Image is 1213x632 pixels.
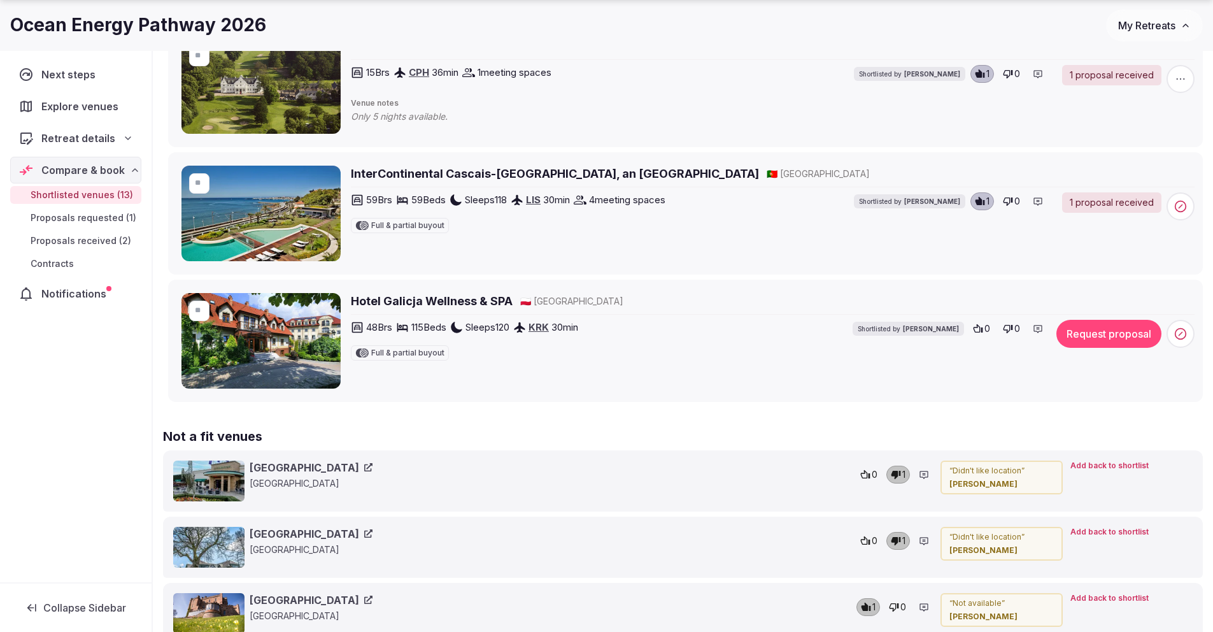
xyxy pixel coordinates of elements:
a: Notifications [10,280,141,307]
span: [PERSON_NAME] [904,69,960,78]
a: Hotel Galicja Wellness & SPA [351,293,513,309]
span: Compare & book [41,162,125,178]
span: 4 meeting spaces [589,193,665,206]
span: 🇵🇹 [767,168,777,179]
span: 115 Beds [411,320,446,334]
span: 0 [1014,68,1020,80]
button: 🇵🇹 [767,168,777,180]
span: Collapse Sidebar [43,601,126,614]
button: Request proposal [1056,320,1161,348]
span: [PERSON_NAME] [904,197,960,206]
span: 48 Brs [366,320,392,334]
span: 🇵🇱 [520,296,531,306]
a: LIS [526,194,541,206]
button: 0 [856,466,881,484]
cite: [PERSON_NAME] [949,612,1054,622]
a: Next steps [10,61,141,88]
span: Notifications [41,286,111,301]
a: InterContinental Cascais-[GEOGRAPHIC_DATA], an [GEOGRAPHIC_DATA] [351,166,759,182]
span: 0 [900,601,906,614]
a: [GEOGRAPHIC_DATA] [250,593,372,607]
span: Add back to shortlist [1070,593,1149,604]
span: Shortlisted venues (13) [31,189,133,201]
span: Add back to shortlist [1070,461,1149,471]
span: 1 [872,601,876,614]
cite: [PERSON_NAME] [949,545,1054,556]
p: [GEOGRAPHIC_DATA] [250,477,474,490]
div: 1 proposal received [1062,192,1161,213]
span: Full & partial buyout [371,349,444,357]
button: 1 [886,466,910,484]
a: [GEOGRAPHIC_DATA] [250,527,372,541]
span: Proposals requested (1) [31,212,136,224]
a: Shortlisted venues (13) [10,186,141,204]
p: [GEOGRAPHIC_DATA] [250,610,474,622]
span: 1 [902,468,905,481]
button: 🇵🇱 [520,295,531,308]
a: CPH [409,66,429,78]
span: [PERSON_NAME] [903,324,959,333]
span: Add back to shortlist [1070,527,1149,538]
span: Sleeps 118 [465,193,507,206]
a: Proposals requested (1) [10,209,141,227]
span: Only 5 nights available. [351,110,473,123]
img: Kokkedal Slot [181,38,341,134]
span: 0 [984,322,990,335]
button: 0 [999,192,1024,210]
span: 0 [1014,322,1020,335]
button: 1 [856,598,880,616]
span: [GEOGRAPHIC_DATA] [780,168,870,180]
span: Sleeps 120 [465,320,509,334]
a: [GEOGRAPHIC_DATA] [250,461,372,475]
a: KRK [528,321,549,333]
div: Shortlisted by [854,194,965,208]
cite: [PERSON_NAME] [949,479,1054,490]
span: Next steps [41,67,101,82]
span: Proposals received (2) [31,234,131,247]
span: Retreat details [41,131,115,146]
a: Proposals received (2) [10,232,141,250]
span: 1 meeting spaces [478,66,551,79]
span: 0 [872,535,877,547]
button: 0 [999,320,1024,338]
button: 1 [886,532,910,550]
div: Shortlisted by [853,322,964,336]
a: Explore venues [10,93,141,120]
img: InterContinental Cascais-Estoril, an IHG Hotel [181,166,341,261]
span: Explore venues [41,99,124,114]
span: 0 [872,468,877,481]
button: 0 [969,320,994,338]
button: My Retreats [1106,10,1203,41]
button: 0 [885,598,910,616]
img: Oak Tree Inn cover photo [173,527,245,568]
button: 1 [970,65,994,83]
h2: Not a fit venues [163,427,1203,445]
span: 30 min [551,320,578,334]
button: 0 [856,532,881,550]
span: 0 [1014,195,1020,208]
span: Venue notes [351,98,1195,109]
span: 59 Brs [366,193,392,206]
span: Full & partial buyout [371,222,444,229]
div: Shortlisted by [854,67,965,81]
span: [GEOGRAPHIC_DATA] [534,295,623,308]
span: My Retreats [1118,19,1175,32]
img: Ingliston Country Club Hotel cover photo [173,461,245,501]
span: 1 [986,68,990,80]
p: “ Not available ” [949,598,1054,609]
button: 0 [999,65,1024,83]
p: “ Didn't like location ” [949,532,1054,543]
span: Contracts [31,257,74,270]
button: Collapse Sidebar [10,594,141,622]
img: Hotel Galicja Wellness & SPA [181,293,341,389]
a: 1 proposal received [1062,65,1161,85]
span: 1 [902,535,905,547]
h1: Ocean Energy Pathway 2026 [10,13,266,38]
p: “ Didn't like location ” [949,466,1054,477]
span: 15 Brs [366,66,390,79]
span: 1 [986,195,990,208]
span: 36 min [432,66,458,79]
